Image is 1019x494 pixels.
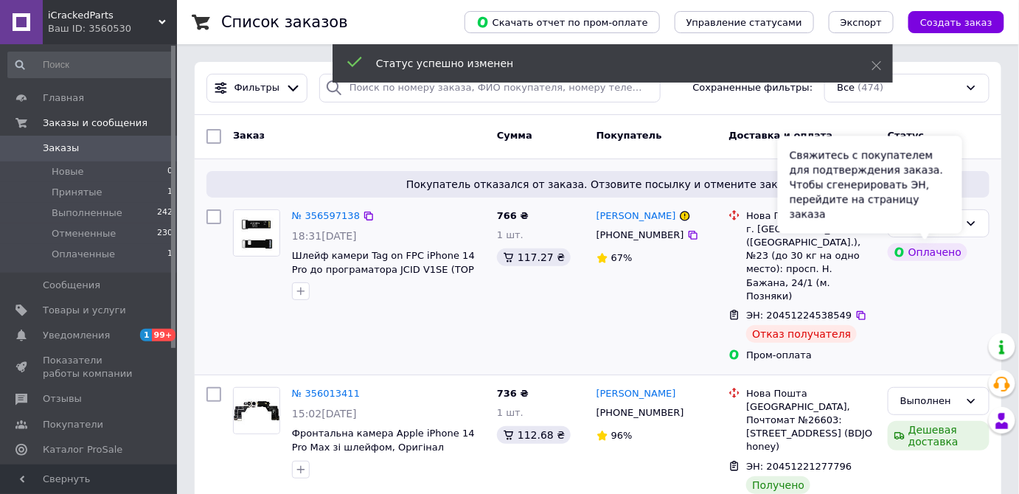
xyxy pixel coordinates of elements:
a: Фронтальна камера Apple iPhone 14 Pro Max зі шлейфом, Оригінал [292,428,475,453]
a: Фото товару [233,209,280,257]
button: Управление статусами [675,11,814,33]
span: Главная [43,91,84,105]
span: Доставка и оплата [728,130,832,141]
div: [PHONE_NUMBER] [594,403,687,422]
div: Ваш ID: 3560530 [48,22,177,35]
span: 1 шт. [497,229,524,240]
span: 99+ [152,329,176,341]
span: Управление статусами [686,17,802,28]
span: Все [837,81,855,95]
div: Оплачено [888,243,967,261]
button: Скачать отчет по пром-оплате [465,11,660,33]
span: Уведомления [43,329,110,342]
span: Статус [888,130,925,141]
span: ЭН: 20451221277796 [746,461,852,472]
span: ЭН: 20451224538549 [746,310,852,321]
img: Фото товару [234,210,279,256]
span: Выполненные [52,206,122,220]
span: Заказ [233,130,265,141]
div: Получено [746,476,810,494]
span: 96% [611,430,633,441]
div: Нова Пошта [746,209,876,223]
span: Экспорт [841,17,882,28]
span: 1 шт. [497,407,524,418]
button: Создать заказ [908,11,1004,33]
a: [PERSON_NAME] [597,387,676,401]
span: Оплаченные [52,248,115,261]
span: Показатели работы компании [43,354,136,380]
span: Заказы [43,142,79,155]
span: 0 [167,165,173,178]
span: Каталог ProSale [43,443,122,456]
span: Покупатель [597,130,662,141]
span: iCrackedParts [48,9,159,22]
a: № 356597138 [292,210,360,221]
span: 1 [167,186,173,199]
span: Товары и услуги [43,304,126,317]
div: [GEOGRAPHIC_DATA], Почтомат №26603: [STREET_ADDRESS] (BDJO honey) [746,400,876,454]
span: (474) [858,82,884,93]
button: Экспорт [829,11,894,33]
div: 112.68 ₴ [497,426,571,444]
span: 736 ₴ [497,388,529,399]
span: Создать заказ [920,17,992,28]
span: Отзывы [43,392,82,406]
span: Фильтры [234,81,280,95]
span: Скачать отчет по пром-оплате [476,15,648,29]
span: Покупатели [43,418,103,431]
span: 18:31[DATE] [292,230,357,242]
img: Фото товару [234,388,279,434]
span: 242 [157,206,173,220]
span: 230 [157,227,173,240]
span: Покупатель отказался от заказа. Отзовите посылку и отмените заказ [212,177,984,192]
div: Статус успешно изменен [376,56,835,71]
span: Заказы и сообщения [43,116,147,130]
span: Новые [52,165,84,178]
a: Фото товару [233,387,280,434]
div: Пром-оплата [746,349,876,362]
span: 1 [140,329,152,341]
div: Дешевая доставка [888,421,990,450]
span: 15:02[DATE] [292,408,357,420]
div: Отказ получателя [746,325,857,343]
a: Шлейф камери Tag on FPC iPhone 14 Pro до програматора JCID V1SE (TOP FLEX) [292,250,475,288]
h1: Список заказов [221,13,348,31]
div: 117.27 ₴ [497,248,571,266]
div: Нова Пошта [746,387,876,400]
span: Сообщения [43,279,100,292]
div: Выполнен [900,394,959,409]
span: 1 [167,248,173,261]
a: Создать заказ [894,16,1004,27]
input: Поиск по номеру заказа, ФИО покупателя, номеру телефона, Email, номеру накладной [319,74,661,102]
span: Сумма [497,130,532,141]
span: 766 ₴ [497,210,529,221]
span: 67% [611,252,633,263]
div: [PHONE_NUMBER] [594,226,687,245]
div: г. [GEOGRAPHIC_DATA] ([GEOGRAPHIC_DATA].), №23 (до 30 кг на одно место): просп. Н. Бажана, 24/1 (... [746,223,876,303]
span: Принятые [52,186,102,199]
span: Отмененные [52,227,116,240]
input: Поиск [7,52,174,78]
a: [PERSON_NAME] [597,209,676,223]
span: Сохраненные фильтры: [693,81,813,95]
a: № 356013411 [292,388,360,399]
div: Свяжитесь с покупателем для подтверждения заказа. Чтобы сгенерировать ЭН, перейдите на страницу з... [778,136,962,234]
